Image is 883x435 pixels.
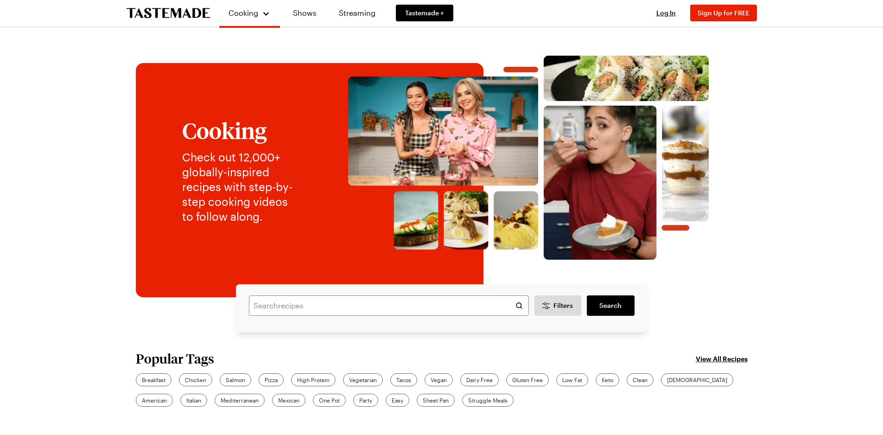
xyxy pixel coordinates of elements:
[349,376,377,384] span: Vegetarian
[319,56,738,260] img: Explore recipes
[297,376,330,384] span: High Protein
[353,394,378,407] a: Party
[392,396,403,404] span: Easy
[136,351,214,366] h2: Popular Tags
[259,373,284,386] a: Pizza
[313,394,346,407] a: One Pot
[180,394,207,407] a: Italian
[396,376,411,384] span: Tacos
[215,394,265,407] a: Mediterranean
[179,373,212,386] a: Chicken
[291,373,336,386] a: High Protein
[182,118,300,142] h1: Cooking
[462,394,514,407] a: Struggle Meals
[136,373,172,386] a: Breakfast
[229,4,271,22] button: Cooking
[460,373,499,386] a: Dairy Free
[656,9,676,17] span: Log In
[359,396,372,404] span: Party
[396,5,453,21] a: Tastemade +
[468,396,508,404] span: Struggle Meals
[602,376,613,384] span: Keto
[696,353,748,364] a: View All Recipes
[466,376,493,384] span: Dairy Free
[405,8,444,18] span: Tastemade +
[512,376,543,384] span: Gluten Free
[127,8,210,19] a: To Tastemade Home Page
[343,373,383,386] a: Vegetarian
[556,373,588,386] a: Low Fat
[596,373,619,386] a: Keto
[221,396,259,404] span: Mediterranean
[220,373,251,386] a: Salmon
[278,396,299,404] span: Mexican
[562,376,582,384] span: Low Fat
[265,376,278,384] span: Pizza
[142,376,165,384] span: Breakfast
[627,373,654,386] a: Clean
[506,373,549,386] a: Gluten Free
[633,376,648,384] span: Clean
[226,376,245,384] span: Salmon
[142,396,167,404] span: American
[272,394,305,407] a: Mexican
[386,394,409,407] a: Easy
[690,5,757,21] button: Sign Up for FREE
[431,376,447,384] span: Vegan
[534,295,582,316] button: Desktop filters
[136,394,173,407] a: American
[648,8,685,18] button: Log In
[319,396,340,404] span: One Pot
[182,150,300,224] p: Check out 12,000+ globally-inspired recipes with step-by-step cooking videos to follow along.
[390,373,417,386] a: Tacos
[661,373,733,386] a: [DEMOGRAPHIC_DATA]
[667,376,727,384] span: [DEMOGRAPHIC_DATA]
[587,295,634,316] a: filters
[599,301,622,310] span: Search
[698,9,750,17] span: Sign Up for FREE
[186,396,201,404] span: Italian
[229,8,258,17] span: Cooking
[423,396,449,404] span: Sheet Pan
[425,373,453,386] a: Vegan
[185,376,206,384] span: Chicken
[553,301,573,310] span: Filters
[417,394,455,407] a: Sheet Pan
